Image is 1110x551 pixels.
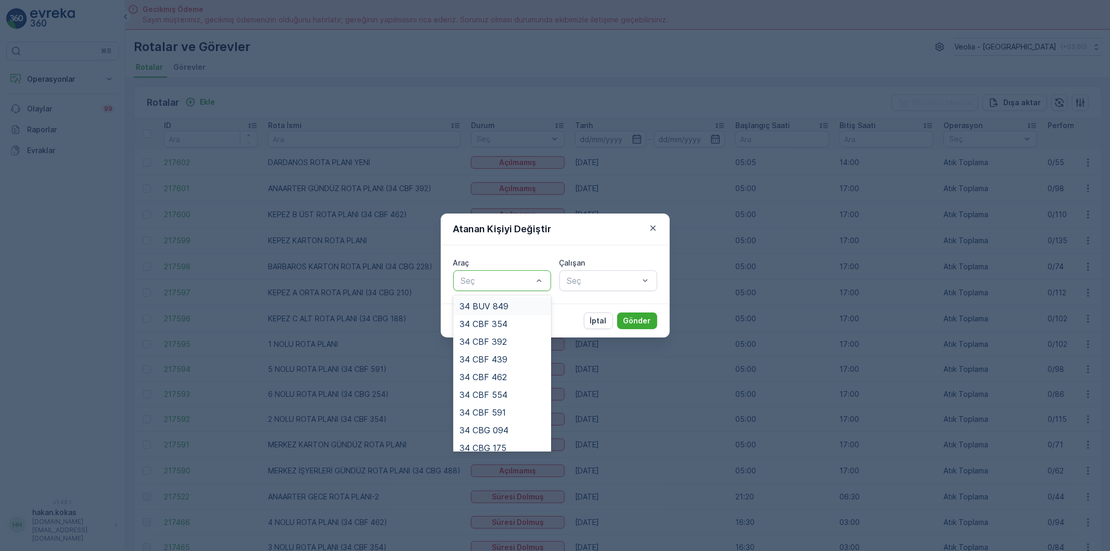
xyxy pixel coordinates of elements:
span: 34 CBF 554 [460,390,507,399]
span: 34 CBF 392 [460,337,507,346]
p: Seç [461,274,533,287]
span: 34 CBF 439 [460,355,507,364]
span: 34 CBF 354 [460,319,507,329]
span: 34 CBG 094 [460,425,508,435]
span: 34 BUV 849 [460,302,508,311]
span: 34 CBG 175 [460,443,506,453]
button: Gönder [617,312,657,329]
span: 34 CBF 591 [460,408,506,417]
button: İptal [584,312,613,329]
p: İptal [590,316,607,326]
p: Gönder [623,316,651,326]
span: 34 CBF 462 [460,372,507,382]
label: Çalışan [559,258,585,267]
p: Atanan Kişiyi Değiştir [453,222,552,236]
p: Seç [567,274,639,287]
label: Araç [453,258,469,267]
